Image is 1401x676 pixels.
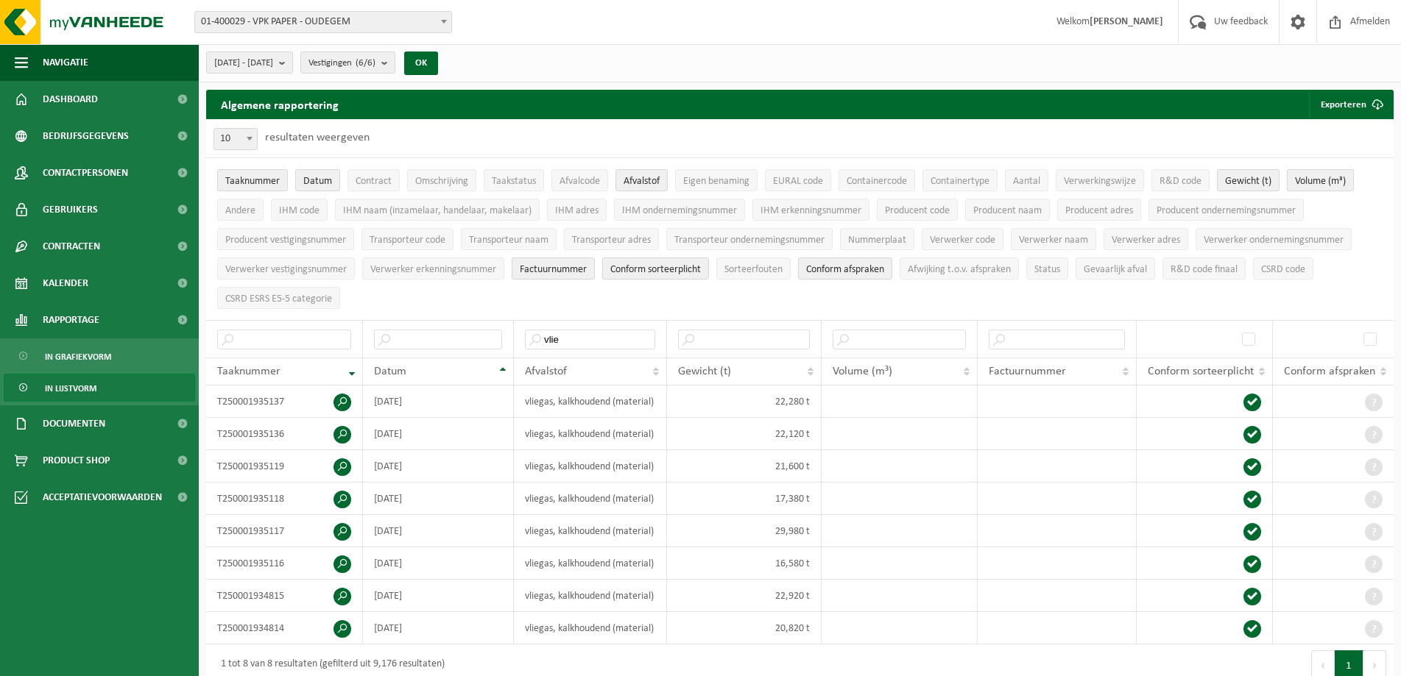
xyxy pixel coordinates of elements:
[225,264,347,275] span: Verwerker vestigingsnummer
[214,52,273,74] span: [DATE] - [DATE]
[206,418,363,450] td: T250001935136
[271,199,328,221] button: IHM codeIHM code: Activate to sort
[43,154,128,191] span: Contactpersonen
[1196,228,1352,250] button: Verwerker ondernemingsnummerVerwerker ondernemingsnummer: Activate to sort
[1284,366,1375,377] span: Conform afspraken
[43,118,129,154] span: Bedrijfsgegevens
[716,257,791,280] button: SorteerfoutenSorteerfouten: Activate to sort
[206,515,363,547] td: T250001935117
[674,235,825,246] span: Transporteur ondernemingsnummer
[848,235,906,246] span: Nummerplaat
[206,385,363,418] td: T250001935137
[335,199,540,221] button: IHM naam (inzamelaar, handelaar, makelaar)IHM naam (inzamelaar, handelaar, makelaar): Activate to...
[667,385,822,418] td: 22,280 t
[1148,199,1304,221] button: Producent ondernemingsnummerProducent ondernemingsnummer: Activate to sort
[343,205,532,216] span: IHM naam (inzamelaar, handelaar, makelaar)
[43,44,88,81] span: Navigatie
[363,547,514,580] td: [DATE]
[973,205,1042,216] span: Producent naam
[1057,199,1141,221] button: Producent adresProducent adres: Activate to sort
[206,483,363,515] td: T250001935118
[194,11,452,33] span: 01-400029 - VPK PAPER - OUDEGEM
[461,228,557,250] button: Transporteur naamTransporteur naam: Activate to sort
[514,483,667,515] td: vliegas, kalkhoudend (material)
[667,580,822,612] td: 22,920 t
[4,342,195,370] a: In grafiekvorm
[773,176,823,187] span: EURAL code
[572,235,651,246] span: Transporteur adres
[43,442,110,479] span: Product Shop
[555,205,599,216] span: IHM adres
[206,51,293,74] button: [DATE] - [DATE]
[1064,176,1136,187] span: Verwerkingswijze
[225,293,332,305] span: CSRD ESRS E5-5 categorie
[356,58,375,68] count: (6/6)
[1287,169,1354,191] button: Volume (m³)Volume (m³): Activate to sort
[877,199,958,221] button: Producent codeProducent code: Activate to sort
[45,374,96,402] span: In lijstvorm
[206,580,363,612] td: T250001934815
[798,257,892,280] button: Conform afspraken : Activate to sort
[1162,257,1246,280] button: R&D code finaalR&amp;D code finaal: Activate to sort
[1011,228,1096,250] button: Verwerker naamVerwerker naam: Activate to sort
[308,52,375,74] span: Vestigingen
[1148,366,1254,377] span: Conform sorteerplicht
[514,450,667,483] td: vliegas, kalkhoudend (material)
[217,257,355,280] button: Verwerker vestigingsnummerVerwerker vestigingsnummer: Activate to sort
[279,205,320,216] span: IHM code
[363,612,514,644] td: [DATE]
[514,547,667,580] td: vliegas, kalkhoudend (material)
[43,302,99,338] span: Rapportage
[195,12,451,32] span: 01-400029 - VPK PAPER - OUDEGEM
[1005,169,1048,191] button: AantalAantal: Activate to sort
[363,418,514,450] td: [DATE]
[225,205,255,216] span: Andere
[1112,235,1180,246] span: Verwerker adres
[363,450,514,483] td: [DATE]
[922,169,998,191] button: ContainertypeContainertype: Activate to sort
[303,176,332,187] span: Datum
[1026,257,1068,280] button: StatusStatus: Activate to sort
[295,169,340,191] button: DatumDatum: Activate to sort
[922,228,1003,250] button: Verwerker codeVerwerker code: Activate to sort
[765,169,831,191] button: EURAL codeEURAL code: Activate to sort
[847,176,907,187] span: Containercode
[363,515,514,547] td: [DATE]
[225,235,346,246] span: Producent vestigingsnummer
[45,343,111,371] span: In grafiekvorm
[347,169,400,191] button: ContractContract: Activate to sort
[666,228,833,250] button: Transporteur ondernemingsnummerTransporteur ondernemingsnummer : Activate to sort
[214,129,257,149] span: 10
[547,199,607,221] button: IHM adresIHM adres: Activate to sort
[206,90,353,119] h2: Algemene rapportering
[407,169,476,191] button: OmschrijvingOmschrijving: Activate to sort
[1261,264,1305,275] span: CSRD code
[1160,176,1201,187] span: R&D code
[806,264,884,275] span: Conform afspraken
[1090,16,1163,27] strong: [PERSON_NAME]
[667,612,822,644] td: 20,820 t
[43,81,98,118] span: Dashboard
[1295,176,1346,187] span: Volume (m³)
[492,176,536,187] span: Taakstatus
[206,612,363,644] td: T250001934814
[525,366,567,377] span: Afvalstof
[667,515,822,547] td: 29,980 t
[1253,257,1313,280] button: CSRD codeCSRD code: Activate to sort
[300,51,395,74] button: Vestigingen(6/6)
[363,580,514,612] td: [DATE]
[551,169,608,191] button: AfvalcodeAfvalcode: Activate to sort
[217,199,264,221] button: AndereAndere: Activate to sort
[678,366,731,377] span: Gewicht (t)
[217,287,340,309] button: CSRD ESRS E5-5 categorieCSRD ESRS E5-5 categorie: Activate to sort
[615,169,668,191] button: AfvalstofAfvalstof: Activate to sort
[900,257,1019,280] button: Afwijking t.o.v. afsprakenAfwijking t.o.v. afspraken: Activate to sort
[469,235,548,246] span: Transporteur naam
[930,235,995,246] span: Verwerker code
[514,612,667,644] td: vliegas, kalkhoudend (material)
[514,418,667,450] td: vliegas, kalkhoudend (material)
[361,228,454,250] button: Transporteur codeTransporteur code: Activate to sort
[43,191,98,228] span: Gebruikers
[213,128,258,150] span: 10
[1151,169,1210,191] button: R&D codeR&amp;D code: Activate to sort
